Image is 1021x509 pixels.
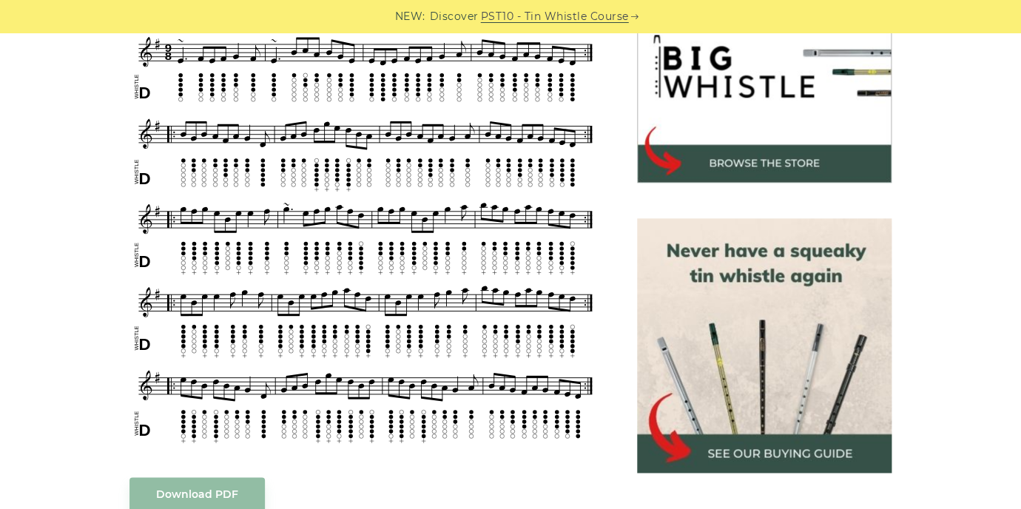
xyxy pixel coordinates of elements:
span: NEW: [395,8,425,25]
img: tin whistle buying guide [637,218,892,473]
span: Discover [430,8,479,25]
a: PST10 - Tin Whistle Course [481,8,629,25]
